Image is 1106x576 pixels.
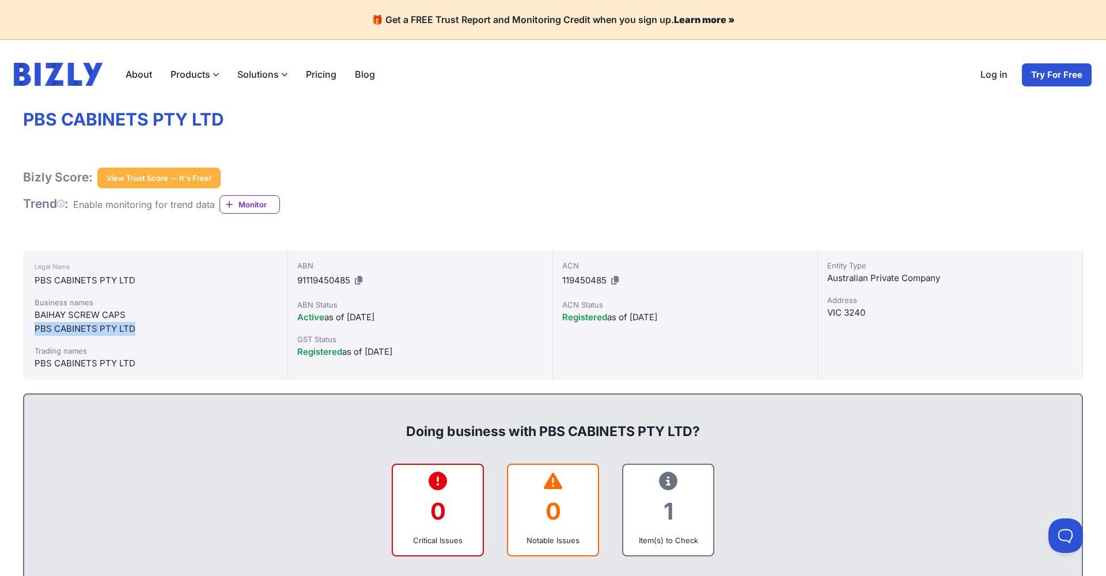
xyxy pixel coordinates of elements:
span: 119450485 [562,275,607,286]
span: Trend : [23,196,69,211]
div: ABN [297,260,543,271]
span: 91119450485 [297,275,350,286]
div: Doing business with PBS CABINETS PTY LTD? [36,404,1070,441]
span: Active [297,312,324,323]
a: About [116,63,161,86]
h1: Bizly Score: [23,170,93,185]
div: Entity Type [827,260,1073,271]
div: Critical Issues [402,535,474,546]
iframe: Toggle Customer Support [1048,518,1083,553]
span: Registered [297,346,342,357]
div: PBS CABINETS PTY LTD [35,322,276,336]
div: Address [827,294,1073,306]
a: Learn more » [674,14,735,25]
div: ABN Status [297,299,543,310]
img: bizly_logo.svg [14,63,103,86]
div: PBS CABINETS PTY LTD [35,274,276,287]
div: Notable Issues [517,535,589,546]
button: View Trust Score — It's Free! [97,168,221,188]
div: Trading names [35,345,276,357]
div: Legal Name [35,260,276,274]
div: VIC 3240 [827,306,1073,320]
label: Solutions [228,63,297,86]
a: Monitor [219,195,280,214]
h1: PBS CABINETS PTY LTD [23,109,1083,131]
div: Enable monitoring for trend data [73,198,215,211]
div: as of [DATE] [297,345,543,359]
a: Blog [346,63,384,86]
div: as of [DATE] [297,310,543,324]
div: GST Status [297,334,543,345]
div: ACN [562,260,808,271]
h4: 🎁 Get a FREE Trust Report and Monitoring Credit when you sign up. [14,14,1092,25]
a: Log in [971,63,1017,87]
div: ACN Status [562,299,808,310]
div: 0 [402,488,474,535]
div: Australian Private Company [827,271,1073,285]
div: 1 [632,488,704,535]
div: as of [DATE] [562,310,808,324]
label: Products [161,63,228,86]
div: BAIHAY SCREW CAPS [35,308,276,322]
div: Business names [35,297,276,308]
a: Try For Free [1021,63,1092,87]
span: Registered [562,312,607,323]
span: Monitor [238,199,279,210]
a: Pricing [297,63,346,86]
div: Item(s) to Check [632,535,704,546]
div: PBS CABINETS PTY LTD [35,357,276,370]
div: 0 [517,488,589,535]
